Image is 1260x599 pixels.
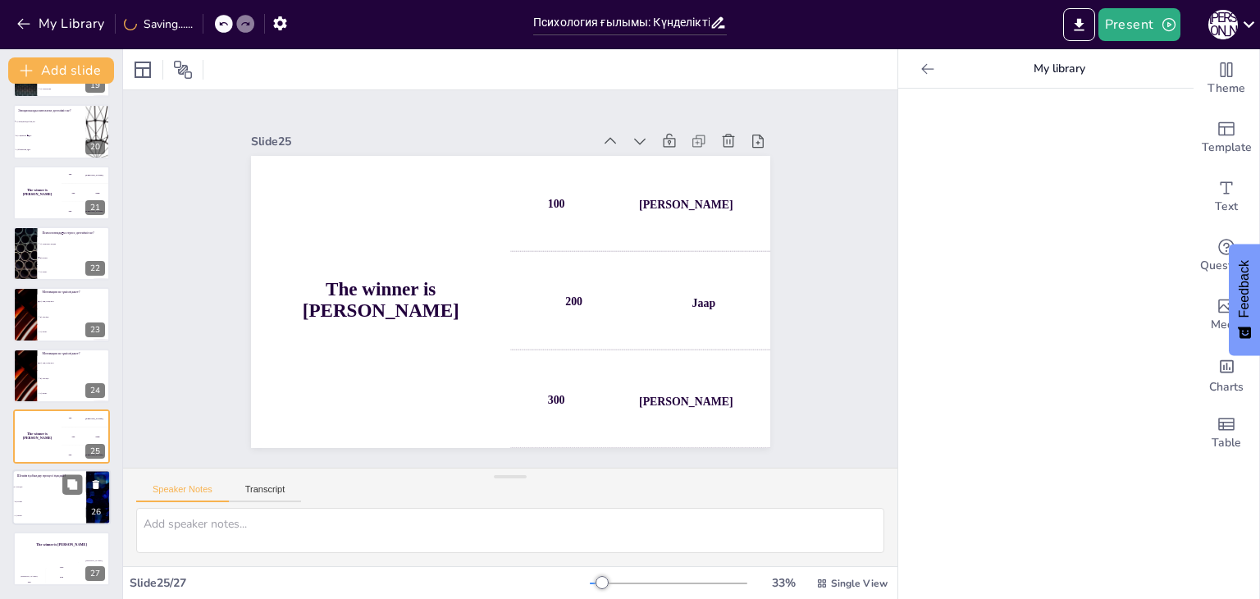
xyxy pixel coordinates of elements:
[40,243,109,245] span: A) Позитивті эмоция
[86,475,106,495] button: Delete Slide
[1194,404,1259,463] div: Add a table
[13,188,62,196] h4: The winner is [PERSON_NAME]
[1200,257,1253,275] span: Questions
[1209,378,1244,396] span: Charts
[62,446,110,464] div: 300
[1202,139,1252,157] span: Template
[85,383,105,398] div: 24
[13,226,110,281] div: 22
[95,191,99,194] div: Jaap
[62,202,110,220] div: 300
[40,271,109,272] span: C) Демеу
[85,261,105,276] div: 22
[62,409,110,428] div: 100
[42,231,105,235] p: Психологиядағы стресс дегеніміз не?
[40,316,109,318] span: B) Уйықтау
[1194,345,1259,404] div: Add charts and graphs
[624,408,719,431] div: [PERSON_NAME]
[229,484,302,502] button: Transcript
[124,16,193,32] div: Saving......
[18,108,81,113] p: Эмоционалды интеллект дегеніміз не?
[764,575,803,591] div: 33 %
[1194,167,1259,226] div: Add text boxes
[13,577,45,586] div: 100
[78,562,110,586] div: 300
[1207,80,1245,98] span: Theme
[831,577,888,590] span: Single View
[15,515,85,518] span: C) Ойлау
[62,475,82,495] button: Duplicate Slide
[40,257,109,258] span: B) Кернеу
[503,254,771,377] div: 200
[40,392,109,394] span: C) Ойнау
[1194,286,1259,345] div: Add images, graphics, shapes or video
[1098,8,1180,41] button: Present
[1194,49,1259,108] div: Change the overall theme
[46,568,78,586] div: 200
[16,135,84,137] span: B) Ақпаратты өңдеу
[13,287,110,341] div: 23
[266,107,608,158] div: Slide 25
[1194,226,1259,286] div: Get real-time input from your audience
[687,315,712,331] div: Jaap
[42,290,105,295] p: Мотивация не үшін қажет?
[15,501,85,503] span: B) Сезіну
[13,432,62,441] h4: The winner is [PERSON_NAME]
[1063,8,1095,41] button: Export to PowerPoint
[85,566,105,581] div: 27
[941,49,1177,89] p: My library
[492,352,760,474] div: 300
[40,301,109,304] span: A) Мақсатқа жету
[1237,260,1252,318] span: Feedback
[13,532,110,586] div: 27
[85,200,105,215] div: 21
[16,149,84,151] span: C) Физикалық күш
[85,444,105,459] div: 25
[136,484,229,502] button: Speaker Notes
[8,57,114,84] button: Add slide
[85,139,105,154] div: 20
[62,184,110,202] div: 200
[130,57,156,83] div: Layout
[42,350,105,355] p: Мотивация не үшін қажет?
[86,505,106,520] div: 26
[62,428,110,446] div: 200
[13,349,110,403] div: 24
[78,560,110,562] div: [PERSON_NAME]
[645,212,740,235] div: [PERSON_NAME]
[130,575,590,591] div: Slide 25 / 27
[17,474,81,479] p: Шешім қабылдау процесі қандай?
[13,543,110,547] h4: The winner is [PERSON_NAME]
[15,487,85,489] span: A) Талдау
[46,565,78,568] div: Jaap
[12,470,111,526] div: 26
[16,121,84,123] span: A) Эмоцияларды басқару
[1211,316,1243,334] span: Media
[13,574,45,577] div: [PERSON_NAME]
[62,166,110,184] div: 100
[85,78,105,93] div: 19
[13,166,110,220] div: 21
[12,11,112,37] button: My Library
[533,11,710,34] input: Insert title
[40,362,109,364] span: A) Мақсатқа жету
[514,157,782,279] div: 100
[173,60,193,80] span: Position
[1229,244,1260,355] button: Feedback - Show survey
[13,104,110,158] div: 20
[40,88,109,89] span: C) Технология
[1208,8,1238,41] button: А [PERSON_NAME]
[1215,198,1238,216] span: Text
[1208,10,1238,39] div: А [PERSON_NAME]
[1212,434,1241,452] span: Table
[85,322,105,337] div: 23
[248,251,510,322] h4: The winner is [PERSON_NAME]
[95,436,99,438] div: Jaap
[40,332,109,333] span: C) Ойнау
[1194,108,1259,167] div: Add ready made slides
[13,409,110,464] div: 25
[40,377,109,380] span: B) Уйықтау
